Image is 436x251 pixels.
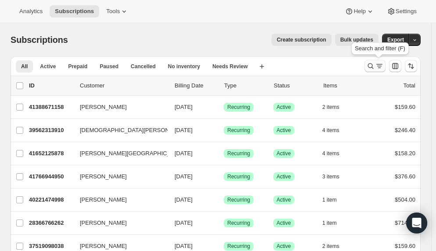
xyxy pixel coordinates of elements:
span: $504.00 [395,196,415,203]
div: IDCustomerBilling DateTypeStatusItemsTotal [29,81,415,90]
button: Tools [101,5,134,17]
button: [PERSON_NAME] [75,216,162,230]
span: Subscriptions [11,35,68,45]
span: $714.00 [395,220,415,226]
p: 40221474998 [29,195,73,204]
span: $246.40 [395,127,415,133]
span: Recurring [227,243,250,250]
button: 2 items [322,101,349,113]
div: Type [224,81,267,90]
span: [PERSON_NAME][GEOGRAPHIC_DATA] [80,149,186,158]
span: [PERSON_NAME] [80,172,127,181]
span: [DATE] [175,220,193,226]
p: Customer [80,81,168,90]
span: 1 item [322,220,337,227]
button: Analytics [14,5,48,17]
span: $159.60 [395,104,415,110]
span: Help [354,8,365,15]
p: Total [404,81,415,90]
button: 1 item [322,194,347,206]
button: Help [340,5,379,17]
span: Active [40,63,56,70]
div: 41766944950[PERSON_NAME][DATE]SuccessRecurringSuccessActive3 items$376.60 [29,171,415,183]
span: [PERSON_NAME] [80,103,127,112]
button: 4 items [322,124,349,136]
button: Create new view [255,60,269,73]
span: Active [277,150,291,157]
span: [PERSON_NAME] [80,219,127,227]
span: [DATE] [175,104,193,110]
span: 4 items [322,150,340,157]
p: 41388671158 [29,103,73,112]
span: Active [277,127,291,134]
span: Export [387,36,404,43]
span: Create subscription [277,36,326,43]
span: $159.60 [395,243,415,249]
p: 37519098038 [29,242,73,251]
span: Active [277,196,291,203]
span: 3 items [322,173,340,180]
div: 41652125878[PERSON_NAME][GEOGRAPHIC_DATA][DATE]SuccessRecurringSuccessActive4 items$158.20 [29,147,415,160]
span: Tools [106,8,120,15]
span: All [21,63,28,70]
div: 41388671158[PERSON_NAME][DATE]SuccessRecurringSuccessActive2 items$159.60 [29,101,415,113]
button: Bulk updates [335,34,379,46]
button: Export [382,34,409,46]
span: Recurring [227,104,250,111]
p: 41766944950 [29,172,73,181]
span: Cancelled [131,63,156,70]
span: Bulk updates [340,36,373,43]
span: [DATE] [175,150,193,157]
button: Search and filter results [365,60,386,72]
span: Recurring [227,220,250,227]
span: [PERSON_NAME] [80,242,127,251]
span: Subscriptions [55,8,94,15]
span: [DEMOGRAPHIC_DATA][PERSON_NAME] [80,126,190,135]
span: Active [277,220,291,227]
button: 1 item [322,217,347,229]
p: Billing Date [175,81,217,90]
button: [PERSON_NAME] [75,193,162,207]
button: Create subscription [272,34,332,46]
span: [DATE] [175,196,193,203]
span: 2 items [322,104,340,111]
span: Prepaid [68,63,87,70]
span: [DATE] [175,173,193,180]
span: Paused [100,63,118,70]
div: 28366766262[PERSON_NAME][DATE]SuccessRecurringSuccessActive1 item$714.00 [29,217,415,229]
div: Open Intercom Messenger [406,213,427,234]
span: [DATE] [175,243,193,249]
span: Recurring [227,150,250,157]
span: Needs Review [212,63,248,70]
span: No inventory [168,63,200,70]
div: 40221474998[PERSON_NAME][DATE]SuccessRecurringSuccessActive1 item$504.00 [29,194,415,206]
span: Settings [396,8,417,15]
span: Recurring [227,127,250,134]
span: Analytics [19,8,43,15]
span: Active [277,243,291,250]
button: [PERSON_NAME][GEOGRAPHIC_DATA] [75,146,162,160]
span: [DATE] [175,127,193,133]
button: Settings [382,5,422,17]
span: 4 items [322,127,340,134]
p: Status [274,81,316,90]
p: 28366766262 [29,219,73,227]
span: Active [277,104,291,111]
button: [DEMOGRAPHIC_DATA][PERSON_NAME] [75,123,162,137]
p: 41652125878 [29,149,73,158]
button: [PERSON_NAME] [75,100,162,114]
div: Items [323,81,366,90]
button: Sort the results [405,60,417,72]
button: 3 items [322,171,349,183]
span: $376.60 [395,173,415,180]
span: Recurring [227,173,250,180]
span: Active [277,173,291,180]
span: Recurring [227,196,250,203]
p: 39562313910 [29,126,73,135]
button: Customize table column order and visibility [389,60,401,72]
span: $158.20 [395,150,415,157]
span: 1 item [322,196,337,203]
button: 4 items [322,147,349,160]
button: [PERSON_NAME] [75,170,162,184]
p: ID [29,81,73,90]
